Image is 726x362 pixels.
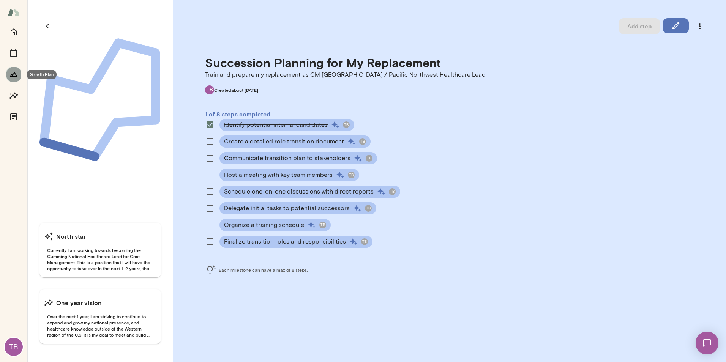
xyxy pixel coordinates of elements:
[219,219,331,231] div: Organize a training scheduleTB
[205,55,708,70] h4: Succession Planning for My Replacement
[205,110,708,119] h6: 1 of 8 steps completed
[27,70,57,79] div: Growth Plan
[6,24,21,39] button: Home
[6,46,21,61] button: Sessions
[205,85,214,94] div: TB
[224,137,344,146] span: Create a detailed role transition document
[56,298,102,307] h6: One year vision
[39,223,161,277] button: North starCurrently I am working towards becoming the Cumming National Healthcare Lead for Cost M...
[6,67,21,82] button: Growth Plan
[348,172,355,178] div: TB
[359,138,366,145] div: TB
[44,313,156,338] span: Over the next 1 year, I am striving to continue to expand and grow my national presence, and heal...
[219,186,400,198] div: Schedule one-on-one discussions with direct reportsTB
[365,205,372,212] div: TB
[366,155,372,162] div: TB
[6,109,21,124] button: Documents
[219,152,377,164] div: Communicate transition plan to stakeholdersTB
[219,202,376,214] div: Delegate initial tasks to potential successorsTB
[205,70,708,79] p: Train and prepare my replacement as CM [GEOGRAPHIC_DATA] / Pacific Northwest Healthcare Lead
[5,338,23,356] div: TB
[361,238,368,245] div: TB
[44,247,156,271] span: Currently I am working towards becoming the Cumming National Healthcare Lead for Cost Management....
[214,87,258,93] span: Created about [DATE]
[6,88,21,103] button: Insights
[224,237,346,246] span: Finalize transition roles and responsibilities
[224,204,350,213] span: Delegate initial tasks to potential successors
[56,232,86,241] h6: North star
[224,170,333,179] span: Host a meeting with key team members
[219,135,371,148] div: Create a detailed role transition documentTB
[224,187,374,196] span: Schedule one-on-one discussions with direct reports
[224,220,304,230] span: Organize a training schedule
[224,154,350,163] span: Communicate transition plan to stakeholders
[319,222,326,228] div: TB
[219,169,359,181] div: Host a meeting with key team membersTB
[39,289,161,344] button: One year visionOver the next 1 year, I am striving to continue to expand and grow my national pre...
[343,121,350,128] div: TB
[219,236,372,248] div: Finalize transition roles and responsibilitiesTB
[8,5,20,19] img: Mento
[224,120,328,129] span: Identify potential internal candidates
[389,188,396,195] div: TB
[219,267,308,273] span: Each milestone can have a max of 8 steps.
